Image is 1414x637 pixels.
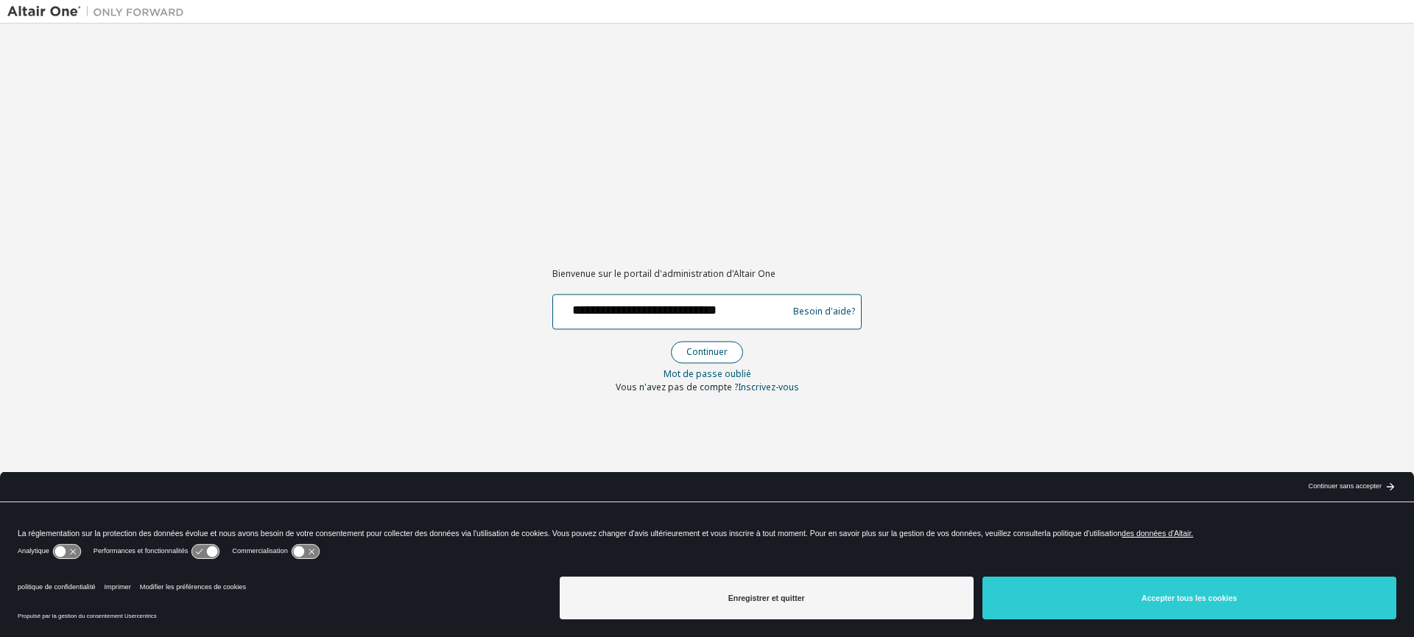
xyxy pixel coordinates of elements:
font: Continuer [686,345,728,358]
img: Altaïr Un [7,4,191,19]
font: Besoin d'aide? [793,306,855,318]
font: Bienvenue sur le portail d'administration d'Altair One [552,268,775,281]
font: Vous n'avez pas de compte ? [616,381,738,393]
a: Inscrivez-vous [738,381,799,393]
font: Mot de passe oublié [664,367,751,380]
button: Continuer [671,341,743,363]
